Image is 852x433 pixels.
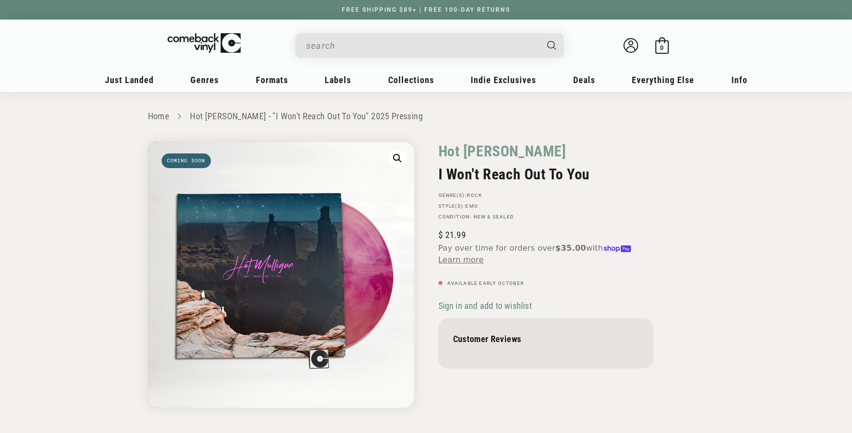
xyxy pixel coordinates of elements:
[438,300,535,311] button: Sign in and add to wishlist
[632,75,694,85] span: Everything Else
[453,334,639,344] p: Customer Reviews
[438,214,653,220] p: Condition: New & Sealed
[256,75,288,85] span: Formats
[465,203,478,209] a: Emo
[190,75,219,85] span: Genres
[162,153,211,168] span: Coming soon
[438,166,653,183] h2: I Won't Reach Out To You
[438,193,653,198] p: GENRE(S):
[438,142,566,161] a: Hot [PERSON_NAME]
[573,75,595,85] span: Deals
[471,75,536,85] span: Indie Exclusives
[148,111,169,121] a: Home
[306,36,538,56] input: search
[438,230,466,240] span: 21.99
[388,75,434,85] span: Collections
[438,203,653,209] p: STYLE(S):
[731,75,748,85] span: Info
[148,109,705,124] nav: breadcrumbs
[332,6,520,13] a: FREE SHIPPING $89+ | FREE 100-DAY RETURNS
[447,281,524,286] span: Available Early October
[539,33,565,58] button: Search
[438,230,443,240] span: $
[105,75,154,85] span: Just Landed
[660,44,664,51] span: 0
[190,111,423,121] a: Hot [PERSON_NAME] - "I Won't Reach Out To You" 2025 Pressing
[325,75,351,85] span: Labels
[467,193,482,198] a: Rock
[438,301,532,311] span: Sign in and add to wishlist
[295,33,564,58] div: Search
